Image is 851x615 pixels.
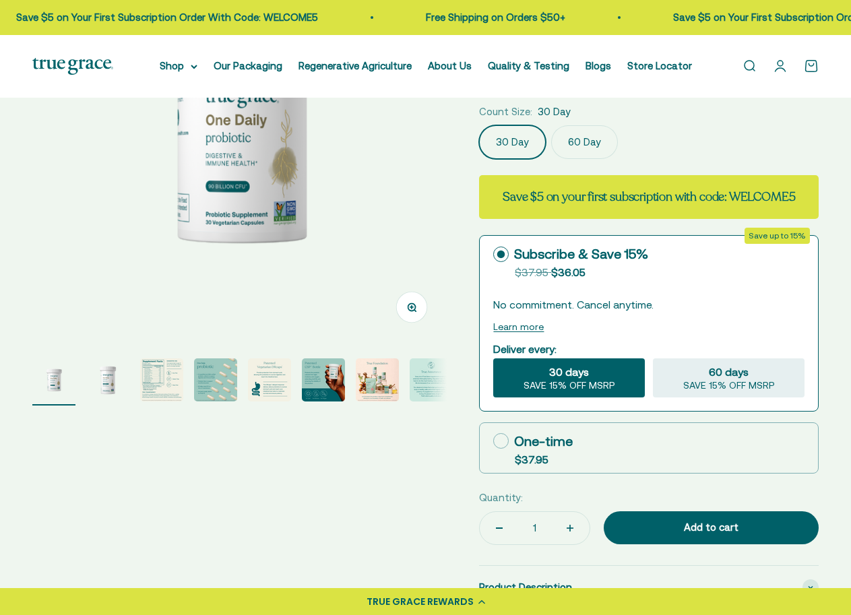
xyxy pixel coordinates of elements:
[604,511,819,545] button: Add to cart
[356,358,399,406] button: Go to item 7
[479,104,532,120] legend: Count Size:
[550,512,590,544] button: Increase quantity
[479,490,523,506] label: Quantity:
[194,358,237,401] img: - 12 quantified and DNA-verified probiotic cultures to support digestive and immune health* - Pre...
[214,60,282,71] a: Our Packaging
[410,358,453,401] img: Every lot of True Grace supplements undergoes extensive third-party testing. Regulation says we d...
[86,358,129,406] button: Go to item 2
[627,60,692,71] a: Store Locator
[479,579,572,595] span: Product Description
[631,519,792,536] div: Add to cart
[302,358,345,401] img: Protects the probiotic cultures from light, moisture, and oxygen, extending shelf life and ensuri...
[302,358,345,406] button: Go to item 6
[298,60,412,71] a: Regenerative Agriculture
[248,358,291,401] img: Provide protection from stomach acid, allowing the probiotics to survive digestion and reach the ...
[479,566,819,609] summary: Product Description
[32,358,75,406] button: Go to item 1
[356,358,399,401] img: Our full product line provides a robust and comprehensive offering for a true foundation of healt...
[480,512,519,544] button: Decrease quantity
[32,358,75,401] img: Daily Probiotic forDigestive and Immune Support:* - 90 Billion CFU at time of manufacturing (30 B...
[488,60,569,71] a: Quality & Testing
[140,358,183,406] button: Go to item 3
[248,358,291,406] button: Go to item 5
[367,595,474,609] div: TRUE GRACE REWARDS
[586,60,611,71] a: Blogs
[410,358,453,406] button: Go to item 8
[325,11,464,23] a: Free Shipping on Orders $50+
[160,58,197,74] summary: Shop
[538,104,571,120] span: 30 Day
[86,358,129,401] img: Daily Probiotic forDigestive and Immune Support:* - 90 Billion CFU at time of manufacturing (30 B...
[194,358,237,406] button: Go to item 4
[428,60,472,71] a: About Us
[503,189,795,205] strong: Save $5 on your first subscription with code: WELCOME5
[140,358,183,401] img: Our probiotics undergo extensive third-party testing at Purity-IQ Inc., a global organization del...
